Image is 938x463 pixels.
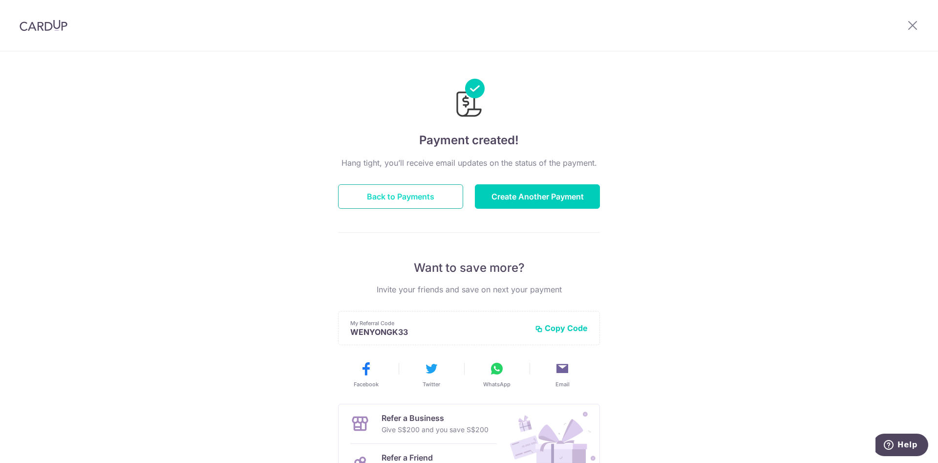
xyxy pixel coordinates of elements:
button: Facebook [337,361,395,388]
button: Copy Code [535,323,588,333]
button: WhatsApp [468,361,526,388]
img: CardUp [20,20,67,31]
h4: Payment created! [338,132,600,149]
button: Email [533,361,591,388]
button: Twitter [403,361,460,388]
span: Email [555,380,570,388]
img: Payments [453,79,485,120]
iframe: Opens a widget where you can find more information [875,434,928,458]
p: Want to save more? [338,260,600,276]
p: WENYONGK33 [350,327,527,337]
p: Hang tight, you’ll receive email updates on the status of the payment. [338,157,600,169]
p: My Referral Code [350,319,527,327]
span: WhatsApp [483,380,511,388]
p: Give S$200 and you save S$200 [382,424,489,436]
p: Invite your friends and save on next your payment [338,284,600,295]
span: Facebook [354,380,379,388]
button: Back to Payments [338,184,463,209]
span: Twitter [423,380,440,388]
p: Refer a Business [382,412,489,424]
button: Create Another Payment [475,184,600,209]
